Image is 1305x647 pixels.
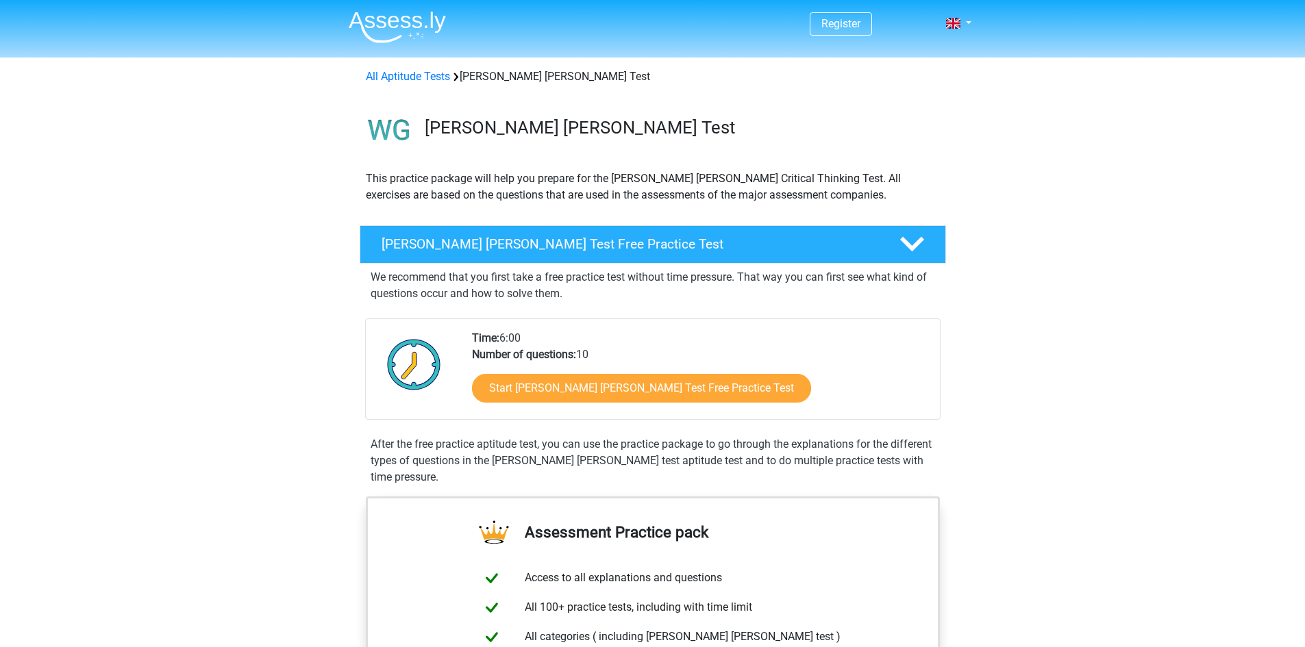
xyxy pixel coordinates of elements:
[472,374,811,403] a: Start [PERSON_NAME] [PERSON_NAME] Test Free Practice Test
[366,70,450,83] a: All Aptitude Tests
[360,101,419,160] img: watson glaser test
[472,348,576,361] b: Number of questions:
[365,436,941,485] div: After the free practice aptitude test, you can use the practice package to go through the explana...
[425,117,935,138] h3: [PERSON_NAME] [PERSON_NAME] Test
[366,170,940,203] p: This practice package will help you prepare for the [PERSON_NAME] [PERSON_NAME] Critical Thinking...
[371,269,935,302] p: We recommend that you first take a free practice test without time pressure. That way you can fir...
[462,330,939,419] div: 6:00 10
[354,225,952,264] a: [PERSON_NAME] [PERSON_NAME] Test Free Practice Test
[360,68,945,85] div: [PERSON_NAME] [PERSON_NAME] Test
[472,331,499,344] b: Time:
[349,11,446,43] img: Assessly
[382,236,878,252] h4: [PERSON_NAME] [PERSON_NAME] Test Free Practice Test
[380,330,449,398] img: Clock
[821,17,860,30] a: Register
